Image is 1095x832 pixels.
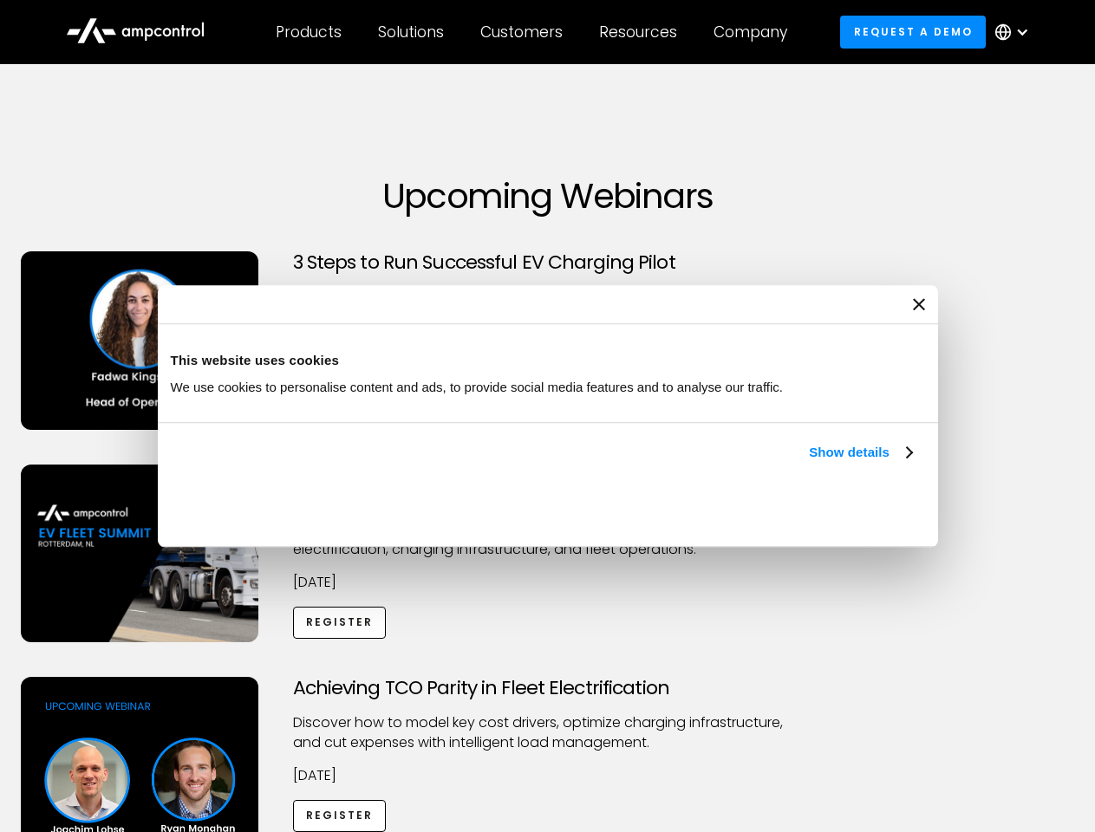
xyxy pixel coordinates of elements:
[293,677,803,699] h3: Achieving TCO Parity in Fleet Electrification
[21,175,1075,217] h1: Upcoming Webinars
[293,766,803,785] p: [DATE]
[276,23,342,42] div: Products
[378,23,444,42] div: Solutions
[293,573,803,592] p: [DATE]
[171,350,925,371] div: This website uses cookies
[480,23,563,42] div: Customers
[293,713,803,752] p: Discover how to model key cost drivers, optimize charging infrastructure, and cut expenses with i...
[171,380,784,394] span: We use cookies to personalise content and ads, to provide social media features and to analyse ou...
[714,23,787,42] div: Company
[599,23,677,42] div: Resources
[669,483,918,533] button: Okay
[840,16,986,48] a: Request a demo
[293,607,387,639] a: Register
[293,251,803,274] h3: 3 Steps to Run Successful EV Charging Pilot
[913,298,925,310] button: Close banner
[809,442,911,463] a: Show details
[293,800,387,832] a: Register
